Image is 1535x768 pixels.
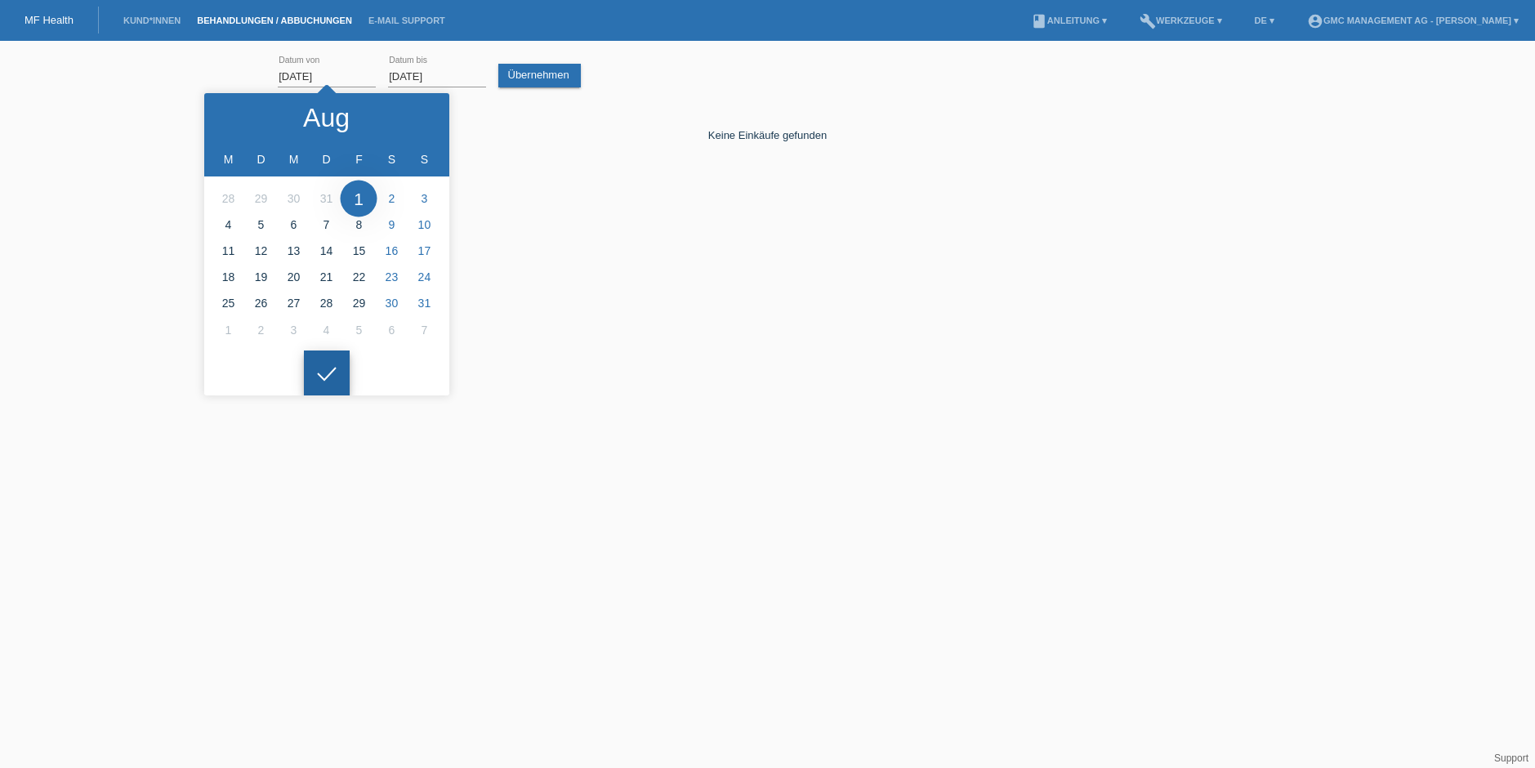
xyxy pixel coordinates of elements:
a: E-Mail Support [360,16,453,25]
a: bookAnleitung ▾ [1023,16,1115,25]
a: Support [1494,752,1528,764]
a: Übernehmen [498,64,581,87]
i: account_circle [1307,13,1323,29]
a: Behandlungen / Abbuchungen [189,16,360,25]
a: account_circleGMC Management AG - [PERSON_NAME] ▾ [1299,16,1527,25]
a: MF Health [25,14,74,26]
i: build [1140,13,1156,29]
a: buildWerkzeuge ▾ [1131,16,1230,25]
a: DE ▾ [1247,16,1283,25]
i: book [1031,13,1047,29]
a: Kund*innen [115,16,189,25]
div: Aug [303,105,350,131]
div: Keine Einkäufe gefunden [278,105,1258,141]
